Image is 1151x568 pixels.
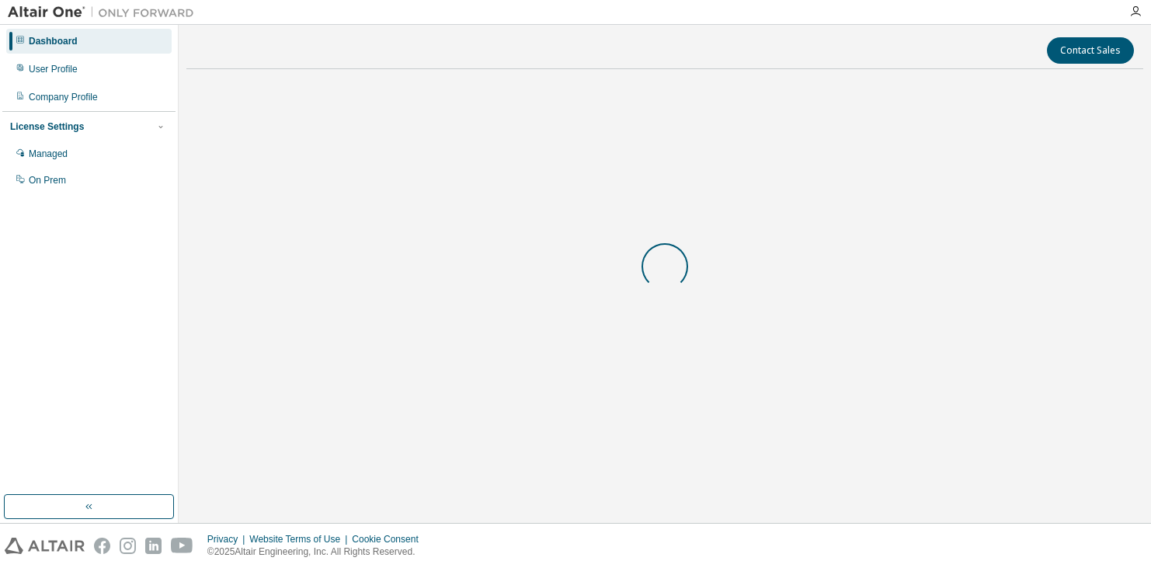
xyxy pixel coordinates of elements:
[145,538,162,554] img: linkedin.svg
[1047,37,1134,64] button: Contact Sales
[29,35,78,47] div: Dashboard
[120,538,136,554] img: instagram.svg
[207,545,428,559] p: © 2025 Altair Engineering, Inc. All Rights Reserved.
[29,91,98,103] div: Company Profile
[29,148,68,160] div: Managed
[352,533,427,545] div: Cookie Consent
[8,5,202,20] img: Altair One
[5,538,85,554] img: altair_logo.svg
[29,174,66,186] div: On Prem
[29,63,78,75] div: User Profile
[171,538,193,554] img: youtube.svg
[10,120,84,133] div: License Settings
[207,533,249,545] div: Privacy
[249,533,352,545] div: Website Terms of Use
[94,538,110,554] img: facebook.svg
